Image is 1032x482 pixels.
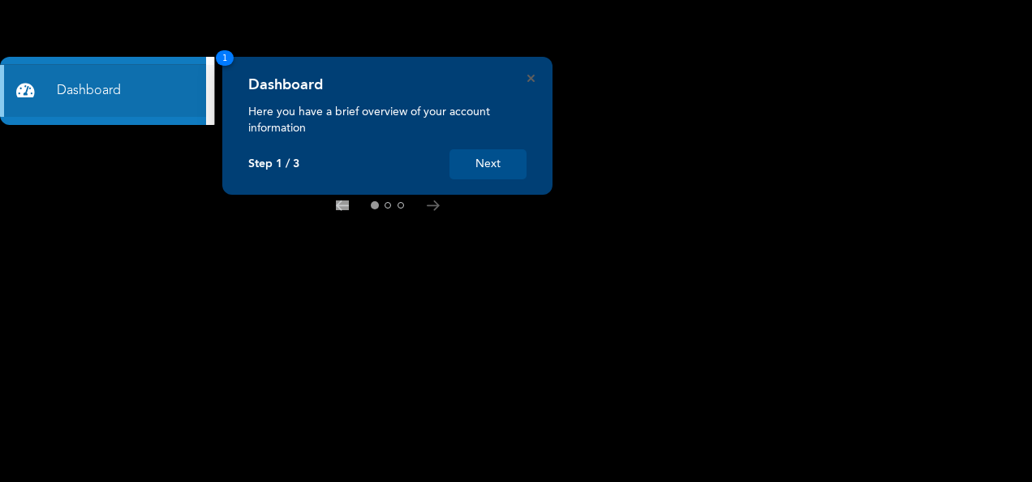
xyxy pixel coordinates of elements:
[216,50,234,66] span: 1
[248,76,323,94] h4: Dashboard
[527,75,535,82] button: Close
[248,157,299,171] p: Step 1 / 3
[449,149,527,179] button: Next
[248,104,527,136] p: Here you have a brief overview of your account information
